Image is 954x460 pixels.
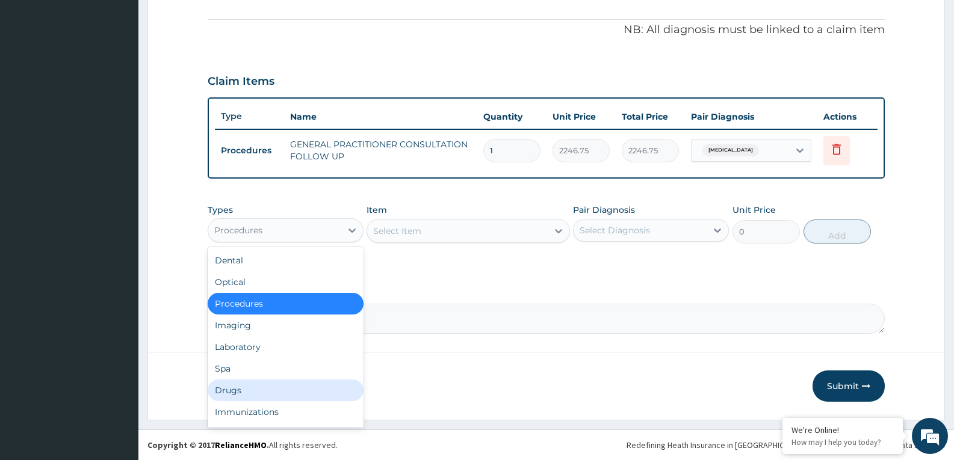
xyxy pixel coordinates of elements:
span: We're online! [70,152,166,273]
div: Procedures [208,293,364,314]
strong: Copyright © 2017 . [147,440,269,450]
div: Redefining Heath Insurance in [GEOGRAPHIC_DATA] using Telemedicine and Data Science! [627,439,945,451]
div: Select Diagnosis [580,224,650,236]
td: GENERAL PRACTITIONER CONSULTATION FOLLOW UP [284,132,477,168]
button: Add [804,219,871,244]
div: Select Item [373,225,421,237]
label: Pair Diagnosis [573,204,635,216]
th: Unit Price [547,105,616,129]
div: Drugs [208,379,364,401]
div: Optical [208,271,364,293]
th: Total Price [616,105,685,129]
th: Name [284,105,477,129]
div: Dental [208,250,364,271]
div: Laboratory [208,336,364,358]
div: Chat with us now [63,67,202,83]
label: Unit Price [733,204,776,216]
a: RelianceHMO [215,440,267,450]
div: Imaging [208,314,364,336]
th: Type [215,105,284,127]
img: d_794563401_company_1708531726252_794563401 [22,60,49,90]
th: Quantity [477,105,547,129]
footer: All rights reserved. [138,429,954,460]
div: Immunizations [208,401,364,423]
p: NB: All diagnosis must be linked to a claim item [208,22,885,38]
div: Spa [208,358,364,379]
h3: Claim Items [208,75,274,88]
label: Item [367,204,387,216]
textarea: Type your message and hit 'Enter' [6,328,229,370]
label: Comment [208,287,885,297]
th: Actions [817,105,878,129]
p: How may I help you today? [791,437,894,447]
th: Pair Diagnosis [685,105,817,129]
label: Types [208,205,233,215]
button: Submit [813,370,885,402]
div: We're Online! [791,425,894,435]
td: Procedures [215,140,284,162]
div: Others [208,423,364,444]
div: Minimize live chat window [197,6,226,35]
span: [MEDICAL_DATA] [702,144,759,156]
div: Procedures [214,224,262,236]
